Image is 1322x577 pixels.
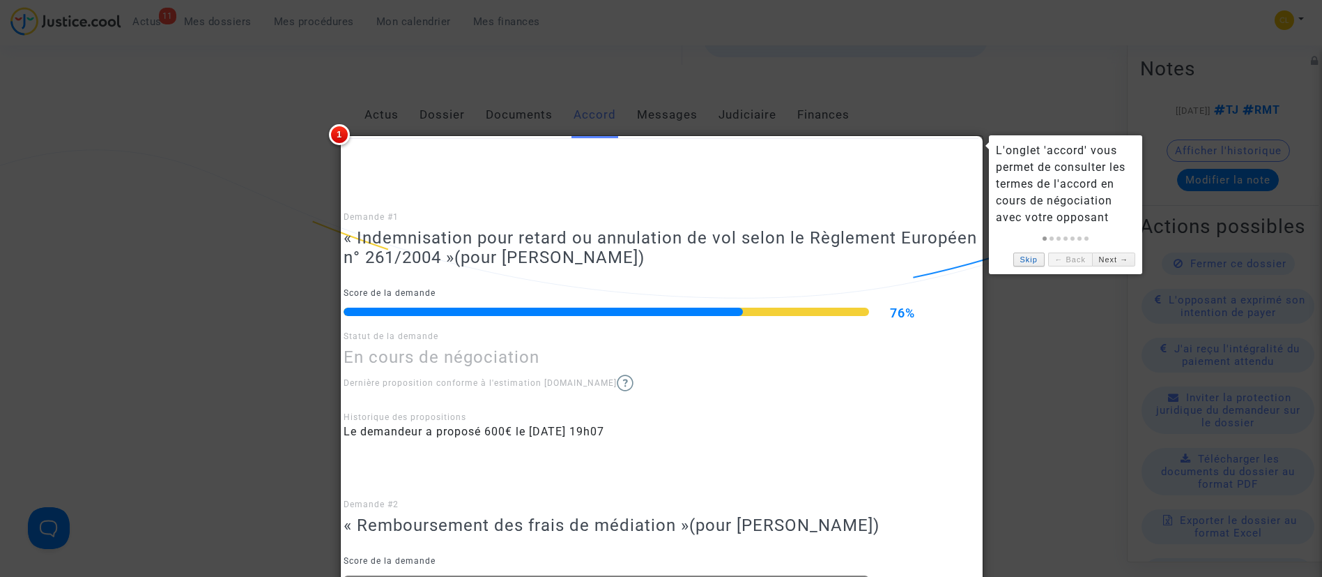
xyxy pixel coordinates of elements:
[344,425,604,438] span: Le demandeur a proposé 600€ le [DATE] 19h07
[344,378,633,388] span: Dernière proposition conforme à l'estimation [DOMAIN_NAME]
[617,375,633,391] img: help.svg
[344,411,978,424] div: Historique des propositions
[344,328,978,345] p: Statut de la demande
[344,553,978,570] p: Score de la demande
[1092,253,1135,267] a: Next →
[344,347,978,368] h3: En cours de négociation
[329,124,350,145] span: 1
[689,516,879,535] span: (pour [PERSON_NAME])
[344,228,978,269] h3: « Indemnisation pour retard ou annulation de vol selon le Règlement Européen n° 261/2004 »
[344,285,978,302] p: Score de la demande
[1013,253,1045,267] a: Skip
[996,142,1135,226] div: L'onglet 'accord' vous permet de consulter les termes de l'accord en cours de négociation avec vo...
[344,496,978,514] p: Demande #2
[890,304,978,322] p: 76%
[454,248,645,267] span: (pour [PERSON_NAME])
[1048,253,1092,267] a: ← Back
[344,209,978,226] p: Demande #1
[344,516,978,536] h3: « Remboursement des frais de médiation »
